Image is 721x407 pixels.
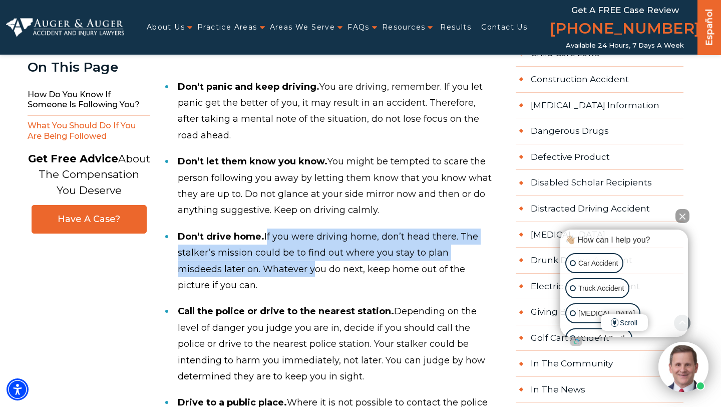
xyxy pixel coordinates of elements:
a: FAQs [347,17,370,38]
span: Scroll [601,314,648,331]
strong: Get Free Advice [28,152,118,165]
span: Get a FREE Case Review [571,5,679,15]
a: Electric Scooter Accident [516,274,683,300]
div: Accessibility Menu [7,378,29,400]
div: On This Page [28,60,150,75]
a: Defective Product [516,144,683,170]
p: About The Compensation You Deserve [28,151,150,198]
a: Results [440,17,471,38]
a: Contact Us [481,17,527,38]
img: Intaker widget Avatar [658,342,708,392]
div: 👋🏼 How can I help you? [563,235,685,246]
a: Golf Cart Accident [516,325,683,351]
li: Depending on the level of danger you judge you are in, decide if you should call the police or dr... [178,298,494,389]
a: About Us [147,17,185,38]
a: Open intaker chat [570,337,582,346]
a: Practice Areas [197,17,257,38]
a: [MEDICAL_DATA] Information [516,93,683,119]
span: What you should do if you are being followed [28,116,150,147]
a: Resources [382,17,426,38]
p: [MEDICAL_DATA] [578,307,635,320]
strong: Don’t panic and keep driving. [178,81,319,92]
li: You might be tempted to scare the person following you away by letting them know that you know wh... [178,148,494,224]
a: Construction Accident [516,67,683,93]
a: Drunk Driving Accident [516,248,683,274]
li: You are driving, remember. If you let panic get the better of you, it may result in an accident. ... [178,74,494,149]
a: [MEDICAL_DATA] [516,222,683,248]
a: Disabled Scholar Recipients [516,170,683,196]
p: Wrongful Death [578,332,627,345]
span: Available 24 Hours, 7 Days a Week [566,42,684,50]
span: Have A Case? [42,214,136,225]
a: Areas We Serve [270,17,335,38]
span: How do you know if someone is following you? [28,85,150,116]
a: In The News [516,377,683,403]
strong: Don’t drive home. [178,231,264,242]
a: Have A Case? [32,205,147,234]
a: [PHONE_NUMBER] [550,18,700,42]
p: Truck Accident [578,282,624,295]
p: Car Accident [578,257,618,270]
a: In the Community [516,351,683,377]
a: Distracted Driving Accident [516,196,683,222]
strong: Don’t let them know you know. [178,156,327,167]
strong: Call the police or drive to the nearest station. [178,306,394,317]
a: Giving Back [516,299,683,325]
img: Auger & Auger Accident and Injury Lawyers Logo [6,18,124,36]
li: If you were driving home, don’t head there. The stalker’s mission could be to find out where you ... [178,224,494,299]
button: Close Intaker Chat Widget [675,209,689,223]
a: Dangerous Drugs [516,118,683,144]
